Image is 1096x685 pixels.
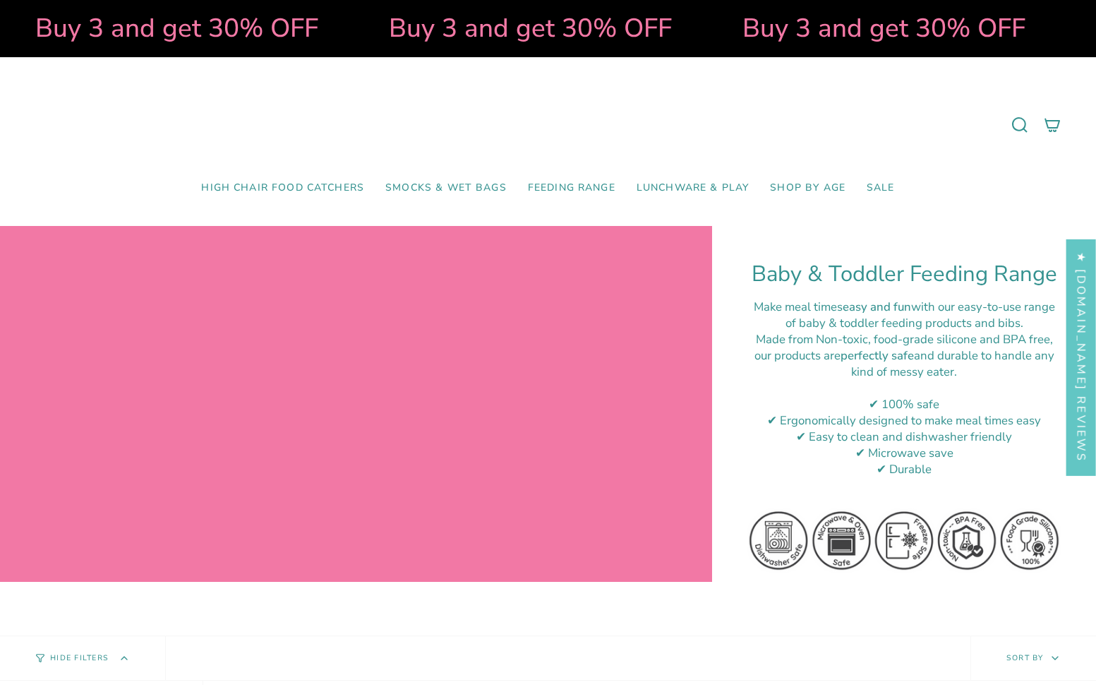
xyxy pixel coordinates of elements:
a: High Chair Food Catchers [191,172,375,205]
span: SALE [867,182,895,194]
div: ✔ Ergonomically designed to make meal times easy [747,412,1061,429]
div: ✔ 100% safe [747,396,1061,412]
strong: Buy 3 and get 30% OFF [683,11,966,46]
span: Feeding Range [528,182,615,194]
a: Lunchware & Play [626,172,759,205]
a: SALE [856,172,905,205]
h1: Baby & Toddler Feeding Range [747,261,1061,287]
a: Shop by Age [759,172,856,205]
strong: perfectly safe [841,347,914,364]
div: M [747,331,1061,380]
span: Hide Filters [50,655,109,662]
strong: easy and fun [843,299,911,315]
div: ✔ Durable [747,461,1061,477]
span: ✔ Microwave save [855,445,953,461]
span: Sort by [1006,653,1044,663]
div: Click to open Judge.me floating reviews tab [1066,239,1096,476]
a: Smocks & Wet Bags [375,172,517,205]
span: Smocks & Wet Bags [385,182,507,194]
div: ✔ Easy to clean and dishwasher friendly [747,429,1061,445]
a: Mumma’s Little Helpers [426,78,670,172]
span: High Chair Food Catchers [201,182,364,194]
span: Shop by Age [770,182,845,194]
div: Make meal times with our easy-to-use range of baby & toddler feeding products and bibs. [747,299,1061,331]
strong: Buy 3 and get 30% OFF [330,11,613,46]
a: Feeding Range [517,172,626,205]
button: Sort by [970,636,1096,680]
span: Lunchware & Play [637,182,749,194]
span: ade from Non-toxic, food-grade silicone and BPA free, our products are and durable to handle any ... [754,331,1054,380]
